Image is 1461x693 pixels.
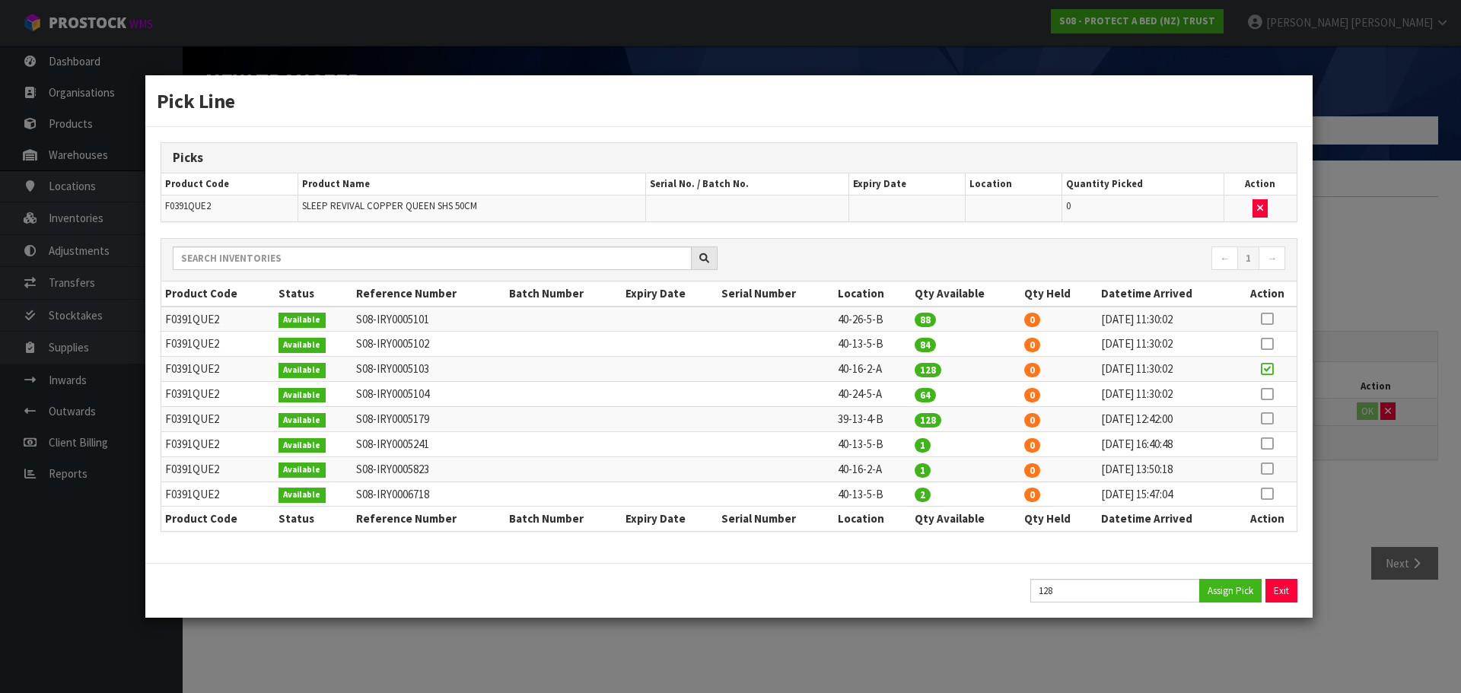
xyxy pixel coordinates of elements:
[834,431,911,456] td: 40-13-5-B
[834,507,911,531] th: Location
[352,482,505,507] td: S08-IRY0006718
[834,482,911,507] td: 40-13-5-B
[834,332,911,357] td: 40-13-5-B
[834,456,911,482] td: 40-16-2-A
[911,281,1020,306] th: Qty Available
[161,482,275,507] td: F0391QUE2
[740,246,1285,273] nav: Page navigation
[161,307,275,332] td: F0391QUE2
[915,338,936,352] span: 84
[1024,438,1040,453] span: 0
[505,281,622,306] th: Batch Number
[279,488,326,503] span: Available
[161,431,275,456] td: F0391QUE2
[834,382,911,407] td: 40-24-5-A
[1237,507,1297,531] th: Action
[279,388,326,403] span: Available
[1097,431,1237,456] td: [DATE] 16:40:48
[1097,382,1237,407] td: [DATE] 11:30:02
[834,307,911,332] td: 40-26-5-B
[915,313,936,327] span: 88
[966,173,1062,196] th: Location
[834,357,911,382] td: 40-16-2-A
[279,338,326,353] span: Available
[1237,281,1297,306] th: Action
[275,281,353,306] th: Status
[848,173,966,196] th: Expiry Date
[622,507,718,531] th: Expiry Date
[352,382,505,407] td: S08-IRY0005104
[275,507,353,531] th: Status
[173,246,692,270] input: Search inventories
[1224,173,1297,196] th: Action
[352,281,505,306] th: Reference Number
[718,281,834,306] th: Serial Number
[279,463,326,478] span: Available
[279,438,326,453] span: Available
[161,281,275,306] th: Product Code
[834,281,911,306] th: Location
[915,438,931,453] span: 1
[622,281,718,306] th: Expiry Date
[1020,281,1097,306] th: Qty Held
[1211,246,1238,271] a: ←
[1024,488,1040,502] span: 0
[915,363,941,377] span: 128
[352,406,505,431] td: S08-IRY0005179
[1259,246,1285,271] a: →
[1097,456,1237,482] td: [DATE] 13:50:18
[1237,246,1259,271] a: 1
[1265,579,1297,602] button: Exit
[915,388,936,402] span: 64
[352,507,505,531] th: Reference Number
[1024,313,1040,327] span: 0
[915,488,931,502] span: 2
[1024,338,1040,352] span: 0
[1024,388,1040,402] span: 0
[279,363,326,378] span: Available
[352,357,505,382] td: S08-IRY0005103
[834,406,911,431] td: 39-13-4-B
[173,151,1285,165] h3: Picks
[302,199,477,212] span: SLEEP REVIVAL COPPER QUEEN SHS 50CM
[505,507,622,531] th: Batch Number
[1097,281,1237,306] th: Datetime Arrived
[161,456,275,482] td: F0391QUE2
[352,431,505,456] td: S08-IRY0005241
[352,456,505,482] td: S08-IRY0005823
[352,332,505,357] td: S08-IRY0005102
[1062,173,1224,196] th: Quantity Picked
[161,357,275,382] td: F0391QUE2
[1024,413,1040,428] span: 0
[1020,507,1097,531] th: Qty Held
[298,173,645,196] th: Product Name
[1097,482,1237,507] td: [DATE] 15:47:04
[352,307,505,332] td: S08-IRY0005101
[161,507,275,531] th: Product Code
[161,406,275,431] td: F0391QUE2
[1097,406,1237,431] td: [DATE] 12:42:00
[161,173,298,196] th: Product Code
[911,507,1020,531] th: Qty Available
[645,173,848,196] th: Serial No. / Batch No.
[1024,463,1040,478] span: 0
[1066,199,1071,212] span: 0
[1097,332,1237,357] td: [DATE] 11:30:02
[279,313,326,328] span: Available
[1097,357,1237,382] td: [DATE] 11:30:02
[1030,579,1200,602] input: Quantity Picked
[161,332,275,357] td: F0391QUE2
[1199,579,1262,602] button: Assign Pick
[915,413,941,428] span: 128
[915,463,931,478] span: 1
[1097,507,1237,531] th: Datetime Arrived
[165,199,211,212] span: F0391QUE2
[161,382,275,407] td: F0391QUE2
[1024,363,1040,377] span: 0
[157,87,1301,115] h3: Pick Line
[1097,307,1237,332] td: [DATE] 11:30:02
[718,507,834,531] th: Serial Number
[279,413,326,428] span: Available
